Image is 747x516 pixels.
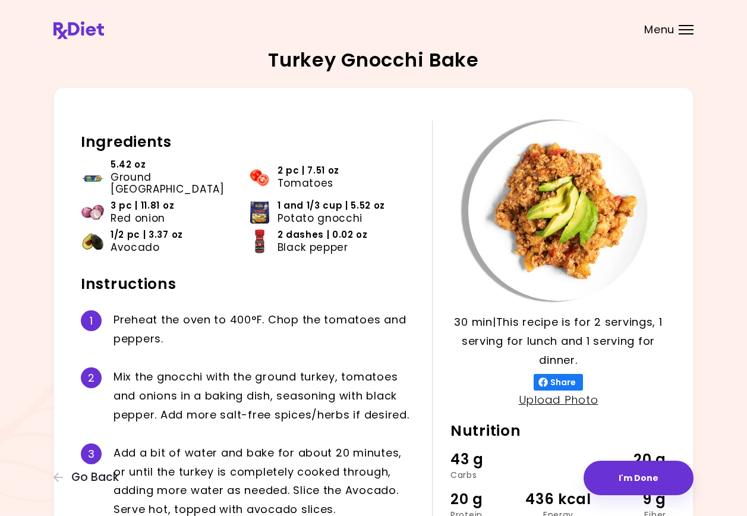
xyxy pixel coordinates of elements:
div: Carbs [450,471,522,479]
span: Ground [GEOGRAPHIC_DATA] [111,171,231,196]
span: Avocado [111,241,160,253]
button: Go Back [53,471,125,484]
span: Menu [644,24,674,35]
span: Red onion [111,212,165,224]
div: 436 kcal [522,488,594,511]
span: Share [548,377,578,387]
button: Share [534,374,583,391]
span: 1 and 1/3 cup | 5.52 oz [278,200,386,212]
span: Tomatoes [278,177,333,189]
span: Go Back [71,471,119,484]
span: 2 pc | 7.51 oz [278,165,340,177]
h2: Nutrition [450,421,666,441]
h2: Turkey Gnocchi Bake [268,51,479,70]
h2: Ingredients [81,133,414,152]
div: 20 g [450,488,522,511]
span: 3 pc | 11.81 oz [111,200,174,212]
span: Black pepper [278,241,348,253]
div: P r e h e a t t h e o v e n t o 4 0 0 ° F . C h o p t h e t o m a t o e s a n d p e p p e r s . [114,310,414,348]
h2: Instructions [81,275,414,294]
button: I'm Done [584,461,694,495]
span: 2 dashes | 0.02 oz [278,229,368,241]
div: 2 [81,367,102,388]
div: 9 g [594,488,666,511]
span: 5.42 oz [111,159,146,171]
p: 30 min | This recipe is for 2 servings, 1 serving for lunch and 1 serving for dinner. [450,313,666,370]
div: 1 [81,310,102,331]
div: 43 g [450,448,522,471]
div: M i x t h e g n o c c h i w i t h t h e g r o u n d t u r k e y , t o m a t o e s a n d o n i o n... [114,367,414,424]
span: 1/2 pc | 3.37 oz [111,229,183,241]
img: RxDiet [53,21,104,39]
span: Potato gnocchi [278,212,363,224]
div: 3 [81,443,102,464]
a: Upload Photo [519,392,598,407]
div: 20 g [594,448,666,471]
